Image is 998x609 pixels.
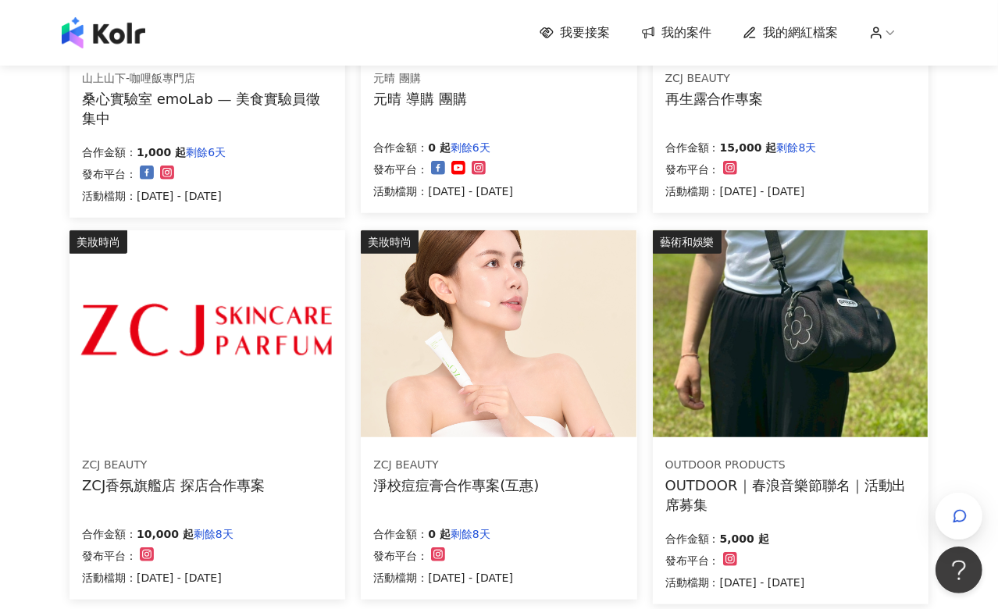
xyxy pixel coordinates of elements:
[82,187,226,205] p: 活動檔期：[DATE] - [DATE]
[82,89,333,128] div: 桑心實驗室 emoLab — 美食實驗員徵集中
[82,568,233,587] p: 活動檔期：[DATE] - [DATE]
[665,89,764,109] div: 再生露合作專案
[373,458,539,473] div: ZCJ BEAUTY
[661,24,711,41] span: 我的案件
[653,230,928,437] img: 春浪活動出席與合作貼文需求
[641,24,711,41] a: 我的案件
[373,568,513,587] p: 活動檔期：[DATE] - [DATE]
[560,24,610,41] span: 我要接案
[763,24,838,41] span: 我的網紅檔案
[373,525,428,543] p: 合作金額：
[428,525,451,543] p: 0 起
[137,525,194,543] p: 10,000 起
[82,547,137,565] p: 發布平台：
[82,165,137,183] p: 發布平台：
[137,143,186,162] p: 1,000 起
[665,138,720,157] p: 合作金額：
[373,89,466,109] div: 元晴 導購 團購
[373,160,428,179] p: 發布平台：
[451,138,490,157] p: 剩餘6天
[665,475,916,515] div: OUTDOOR｜春浪音樂節聯名｜活動出席募集
[361,230,636,437] img: 淨校痘痘膏
[665,160,720,179] p: 發布平台：
[82,458,265,473] div: ZCJ BEAUTY
[936,547,982,593] iframe: Help Scout Beacon - Open
[70,230,344,437] img: ZCJ香氛旗艦店 探店
[743,24,838,41] a: 我的網紅檔案
[665,458,915,473] div: OUTDOOR PRODUCTS
[665,182,817,201] p: 活動檔期：[DATE] - [DATE]
[653,230,722,254] div: 藝術和娛樂
[373,547,428,565] p: 發布平台：
[373,182,513,201] p: 活動檔期：[DATE] - [DATE]
[720,138,777,157] p: 15,000 起
[186,143,226,162] p: 剩餘6天
[62,17,145,48] img: logo
[665,529,720,548] p: 合作金額：
[82,71,332,87] div: 山上山下-咖哩飯專門店
[361,230,419,254] div: 美妝時尚
[194,525,233,543] p: 剩餘8天
[70,230,127,254] div: 美妝時尚
[373,475,539,495] div: 淨校痘痘膏合作專案(互惠)
[665,551,720,570] p: 發布平台：
[540,24,610,41] a: 我要接案
[665,573,805,592] p: 活動檔期：[DATE] - [DATE]
[665,71,764,87] div: ZCJ BEAUTY
[720,529,769,548] p: 5,000 起
[451,525,490,543] p: 剩餘8天
[82,143,137,162] p: 合作金額：
[428,138,451,157] p: 0 起
[82,525,137,543] p: 合作金額：
[777,138,817,157] p: 剩餘8天
[82,475,265,495] div: ZCJ香氛旗艦店 探店合作專案
[373,138,428,157] p: 合作金額：
[373,71,466,87] div: 元晴 團購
